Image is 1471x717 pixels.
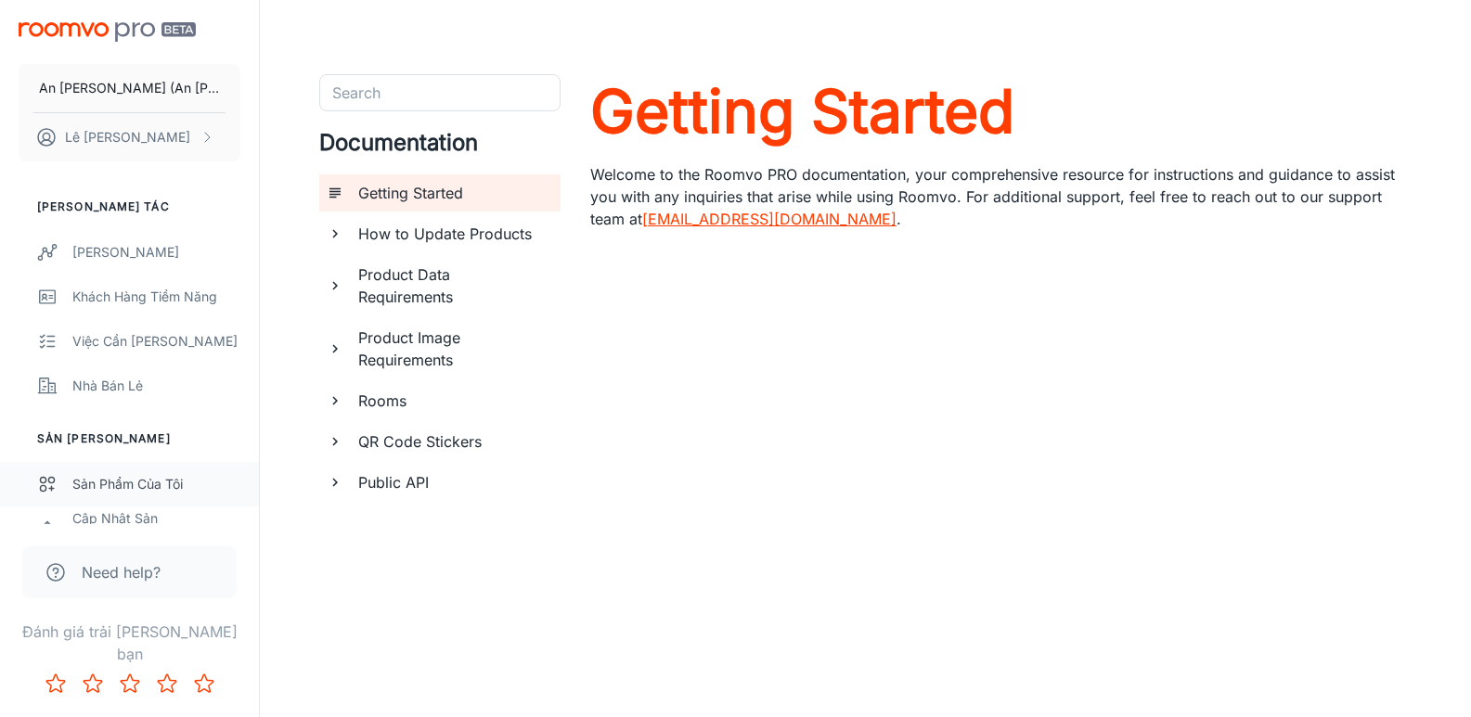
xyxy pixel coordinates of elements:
[358,263,546,308] h6: Product Data Requirements
[19,113,240,161] button: Lê [PERSON_NAME]
[358,430,546,453] h6: QR Code Stickers
[550,92,554,96] button: Open
[319,126,561,160] h4: Documentation
[642,210,897,228] a: [EMAIL_ADDRESS][DOMAIN_NAME]
[74,665,111,702] button: Rate 2 star
[72,376,240,396] div: Nhà bán lẻ
[19,64,240,112] button: An [PERSON_NAME] (An [PERSON_NAME] - Working Materials)
[37,665,74,702] button: Rate 1 star
[82,561,161,583] span: Need help?
[39,78,220,98] p: An [PERSON_NAME] (An [PERSON_NAME] - Working Materials)
[72,331,240,352] div: Việc cần [PERSON_NAME]
[358,390,546,412] h6: Rooms
[72,508,240,549] div: Cập nhật sản [PERSON_NAME]
[148,665,186,702] button: Rate 4 star
[111,665,148,702] button: Rate 3 star
[72,287,240,307] div: Khách hàng tiềm năng
[72,474,240,494] div: Sản phẩm của tôi
[65,127,190,147] p: Lê [PERSON_NAME]
[186,665,223,702] button: Rate 5 star
[590,74,1412,148] a: Getting Started
[319,174,561,501] ul: documentation page list
[358,471,546,493] h6: Public API
[590,163,1412,230] p: Welcome to the Roomvo PRO documentation, your comprehensive resource for instructions and guidanc...
[19,22,196,42] img: Roomvo PRO Beta
[358,182,546,204] h6: Getting Started
[358,223,546,245] h6: How to Update Products
[15,621,244,665] p: Đánh giá trải [PERSON_NAME] bạn
[72,242,240,262] div: [PERSON_NAME]
[358,326,546,371] h6: Product Image Requirements
[590,237,1412,699] iframe: vimeo-869182452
